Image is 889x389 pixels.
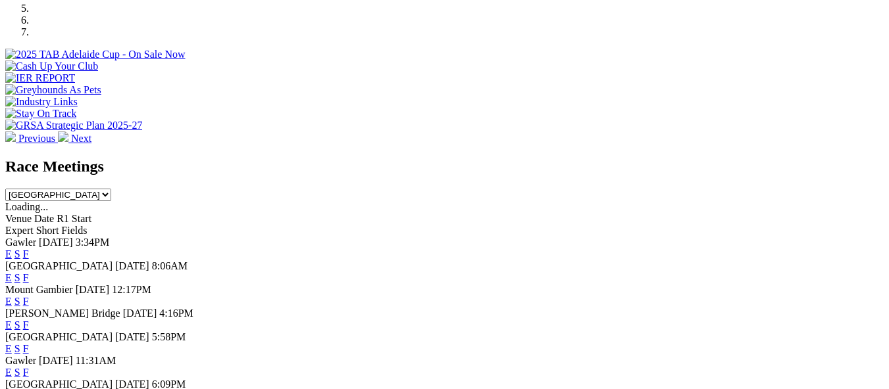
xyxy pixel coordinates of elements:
[14,343,20,354] a: S
[57,213,91,224] span: R1 Start
[5,49,186,60] img: 2025 TAB Adelaide Cup - On Sale Now
[23,272,29,283] a: F
[23,296,29,307] a: F
[5,355,36,366] span: Gawler
[23,343,29,354] a: F
[71,133,91,144] span: Next
[58,133,91,144] a: Next
[39,237,73,248] span: [DATE]
[5,272,12,283] a: E
[5,343,12,354] a: E
[23,319,29,331] a: F
[5,237,36,248] span: Gawler
[5,319,12,331] a: E
[39,355,73,366] span: [DATE]
[5,367,12,378] a: E
[76,284,110,295] span: [DATE]
[58,131,68,142] img: chevron-right-pager-white.svg
[5,131,16,142] img: chevron-left-pager-white.svg
[23,367,29,378] a: F
[5,331,113,342] span: [GEOGRAPHIC_DATA]
[5,84,101,96] img: Greyhounds As Pets
[152,331,186,342] span: 5:58PM
[5,260,113,271] span: [GEOGRAPHIC_DATA]
[159,308,193,319] span: 4:16PM
[5,284,73,295] span: Mount Gambier
[115,260,149,271] span: [DATE]
[5,72,75,84] img: IER REPORT
[5,201,48,212] span: Loading...
[112,284,151,295] span: 12:17PM
[34,213,54,224] span: Date
[76,355,116,366] span: 11:31AM
[18,133,55,144] span: Previous
[115,331,149,342] span: [DATE]
[14,296,20,307] a: S
[5,248,12,260] a: E
[5,213,32,224] span: Venue
[23,248,29,260] a: F
[36,225,59,236] span: Short
[5,60,98,72] img: Cash Up Your Club
[14,248,20,260] a: S
[5,225,34,236] span: Expert
[14,319,20,331] a: S
[5,133,58,144] a: Previous
[14,367,20,378] a: S
[5,308,120,319] span: [PERSON_NAME] Bridge
[76,237,110,248] span: 3:34PM
[5,296,12,307] a: E
[5,108,76,120] img: Stay On Track
[123,308,157,319] span: [DATE]
[5,158,884,175] h2: Race Meetings
[14,272,20,283] a: S
[5,96,78,108] img: Industry Links
[152,260,188,271] span: 8:06AM
[61,225,87,236] span: Fields
[5,120,142,131] img: GRSA Strategic Plan 2025-27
